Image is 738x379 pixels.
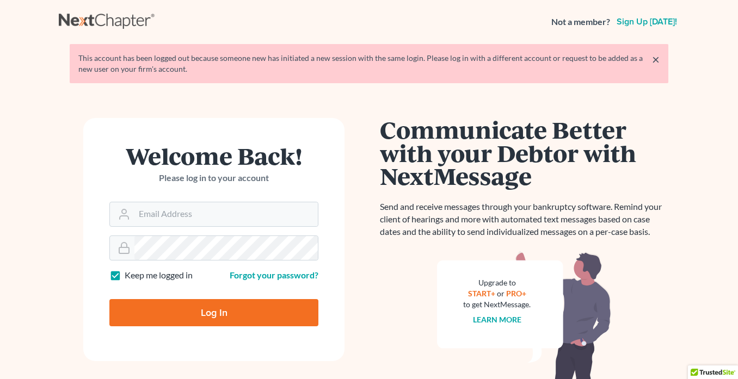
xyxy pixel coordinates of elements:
p: Send and receive messages through your bankruptcy software. Remind your client of hearings and mo... [380,201,668,238]
a: Forgot your password? [230,270,318,280]
a: Sign up [DATE]! [614,17,679,26]
h1: Communicate Better with your Debtor with NextMessage [380,118,668,188]
h1: Welcome Back! [109,144,318,167]
p: Please log in to your account [109,172,318,184]
label: Keep me logged in [125,269,193,282]
span: or [497,289,505,298]
div: Upgrade to [463,277,531,288]
div: to get NextMessage. [463,299,531,310]
a: PRO+ [506,289,526,298]
a: START+ [468,289,495,298]
input: Email Address [134,202,318,226]
a: × [652,53,660,66]
a: Learn more [473,315,521,324]
strong: Not a member? [551,16,610,28]
div: This account has been logged out because someone new has initiated a new session with the same lo... [78,53,660,74]
input: Log In [109,299,318,326]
